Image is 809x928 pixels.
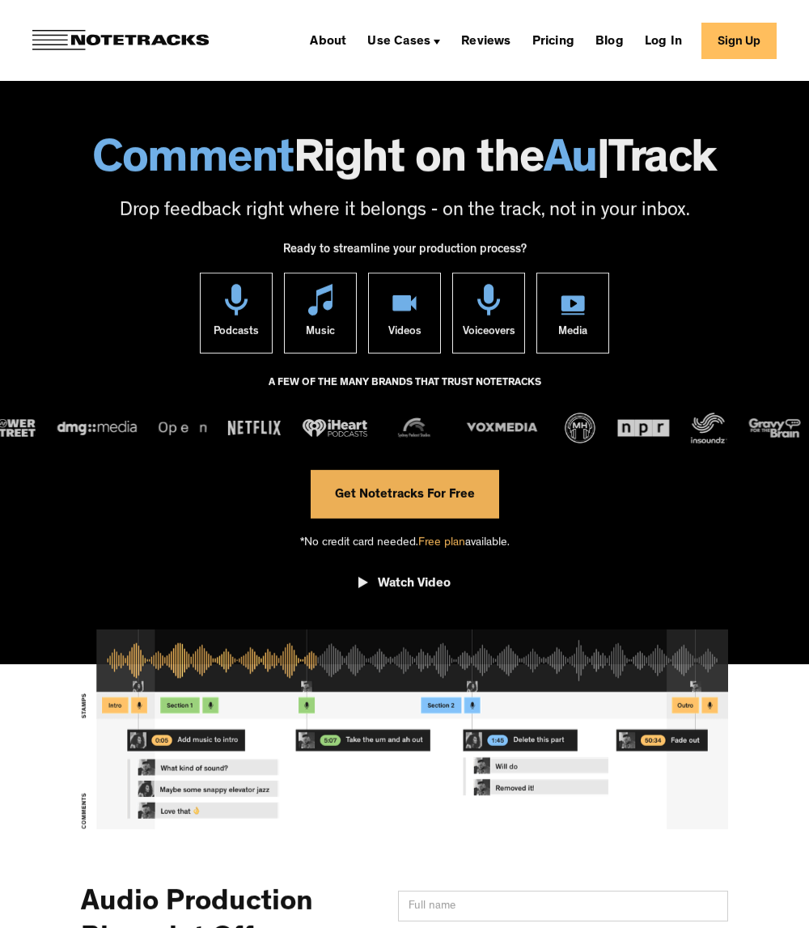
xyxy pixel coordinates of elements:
p: Drop feedback right where it belongs - on the track, not in your inbox. [16,198,793,226]
input: Full name [398,891,728,922]
a: Videos [368,272,441,353]
div: Use Cases [361,28,447,53]
span: | [597,139,609,186]
h1: Right on the Track [16,139,793,186]
div: Media [558,315,587,352]
a: Media [536,272,609,353]
a: Podcasts [200,272,273,353]
a: Sign Up [701,23,777,59]
a: open lightbox [358,564,451,609]
span: Free plan [418,536,465,549]
div: Watch Video [378,576,451,592]
div: Podcasts [214,315,259,352]
a: Music [284,272,357,353]
a: Reviews [455,28,517,53]
span: Au [544,139,597,186]
span: Comment [92,139,294,186]
a: Log In [638,28,688,53]
a: Pricing [526,28,581,53]
div: Use Cases [367,36,430,49]
div: Ready to streamline your production process? [283,234,527,273]
div: Voiceovers [463,315,515,352]
a: About [303,28,353,53]
div: Music [306,315,335,352]
div: A FEW OF THE MANY BRANDS THAT TRUST NOTETRACKS [269,369,541,413]
a: Blog [589,28,630,53]
div: Videos [388,315,421,352]
a: Get Notetracks For Free [311,469,499,518]
div: *No credit card needed. available. [300,518,510,564]
a: Voiceovers [452,272,525,353]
